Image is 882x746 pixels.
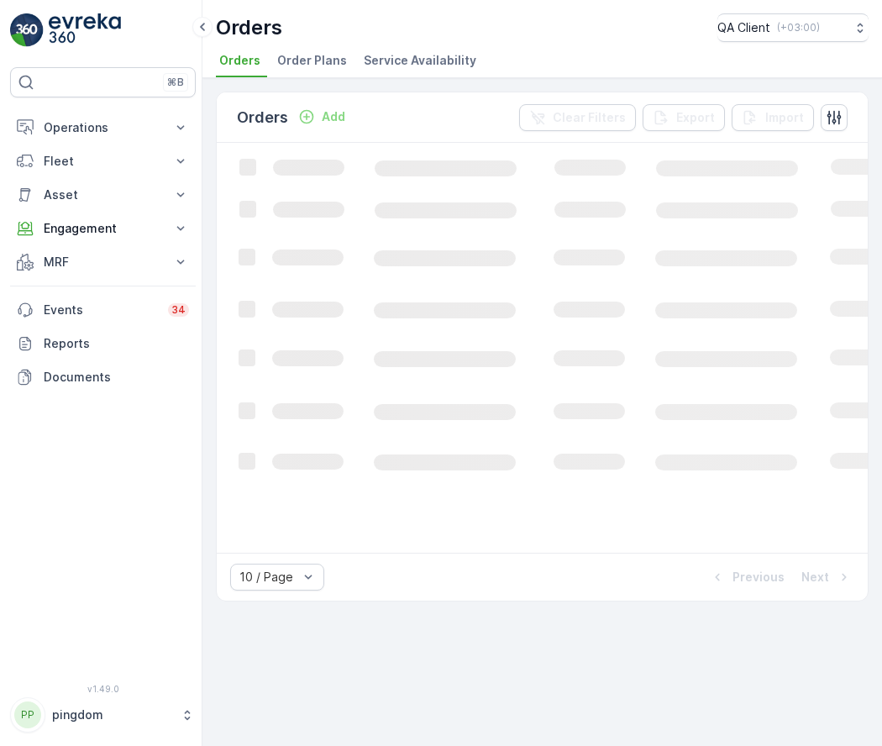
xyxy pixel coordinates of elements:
button: QA Client(+03:00) [717,13,869,42]
button: Fleet [10,144,196,178]
button: Export [643,104,725,131]
span: v 1.49.0 [10,684,196,694]
p: Add [322,108,345,125]
a: Events34 [10,293,196,327]
button: Import [732,104,814,131]
p: Next [801,569,829,586]
p: pingdom [52,707,172,723]
p: MRF [44,254,162,271]
img: logo_light-DOdMpM7g.png [49,13,121,47]
a: Documents [10,360,196,394]
span: Orders [219,52,260,69]
button: Asset [10,178,196,212]
p: Import [765,109,804,126]
span: Service Availability [364,52,476,69]
p: Asset [44,186,162,203]
img: logo [10,13,44,47]
button: Next [800,567,854,587]
button: PPpingdom [10,697,196,733]
button: Previous [707,567,786,587]
p: ⌘B [167,76,184,89]
button: Clear Filters [519,104,636,131]
p: Export [676,109,715,126]
p: ( +03:00 ) [777,21,820,34]
a: Reports [10,327,196,360]
button: Operations [10,111,196,144]
p: Orders [216,14,282,41]
button: MRF [10,245,196,279]
p: Engagement [44,220,162,237]
p: Previous [732,569,785,586]
p: Documents [44,369,189,386]
p: 34 [171,303,186,317]
p: Clear Filters [553,109,626,126]
button: Engagement [10,212,196,245]
button: Add [291,107,352,127]
p: Orders [237,106,288,129]
span: Order Plans [277,52,347,69]
p: Reports [44,335,189,352]
p: Fleet [44,153,162,170]
p: Operations [44,119,162,136]
p: QA Client [717,19,770,36]
p: Events [44,302,158,318]
div: PP [14,701,41,728]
